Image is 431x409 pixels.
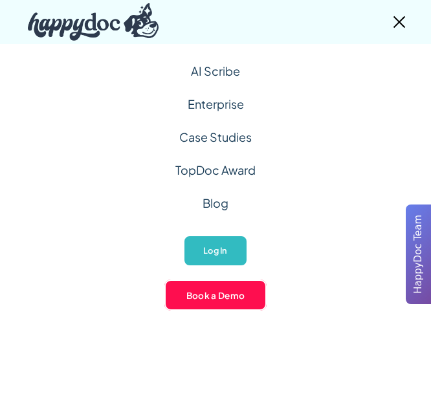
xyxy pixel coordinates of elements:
div: menu [384,6,410,38]
a: Book a Demo [164,280,267,311]
a: Case Studies [179,120,252,153]
a: AI Scribe [191,54,240,87]
a: Blog [203,186,228,219]
a: Enterprise [188,87,244,120]
a: TopDoc Award [175,153,256,186]
img: HappyDoc Logo: A happy dog with his ear up, listening. [28,3,159,41]
a: Log In [183,235,247,267]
